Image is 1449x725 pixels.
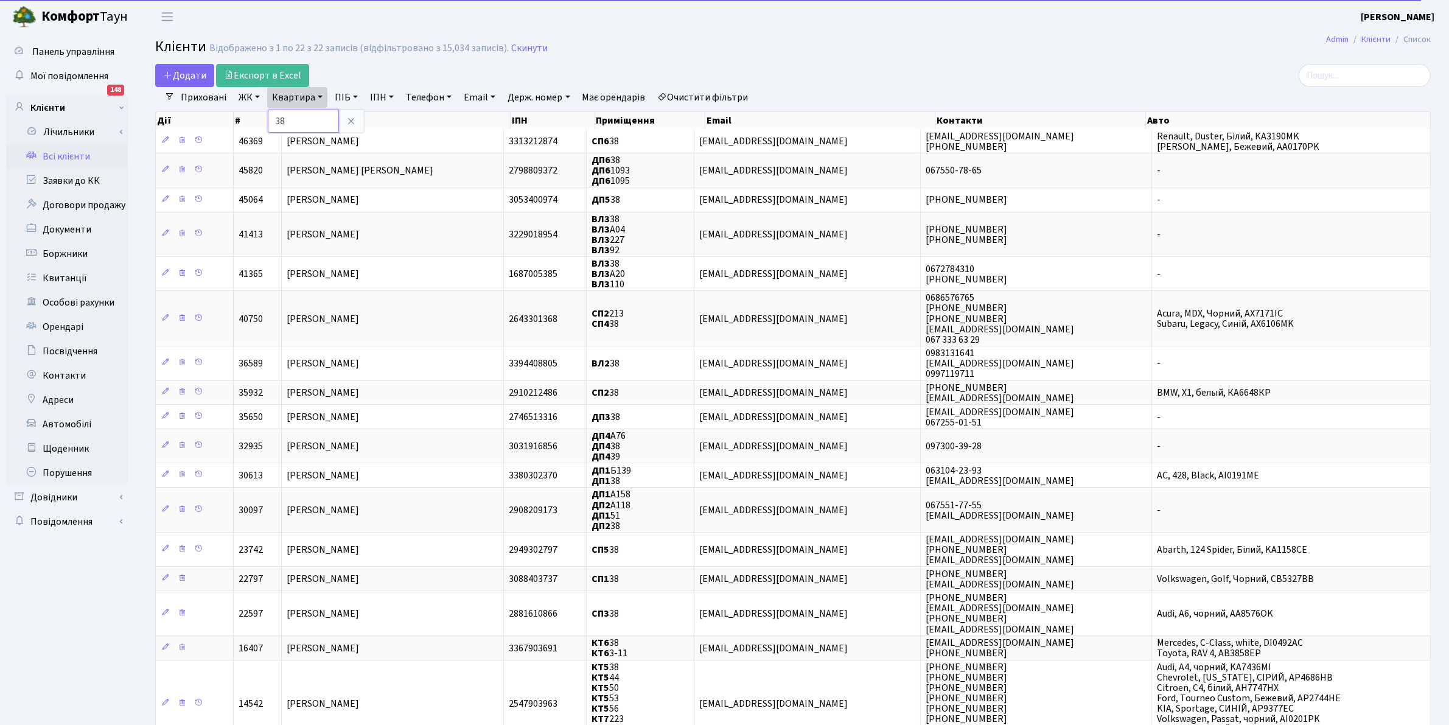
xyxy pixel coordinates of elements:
[239,503,263,517] span: 30097
[592,488,630,533] span: А158 А118 51 38
[592,135,619,148] span: 38
[239,386,263,399] span: 35932
[41,7,100,26] b: Комфорт
[1299,64,1431,87] input: Пошук...
[592,607,609,620] b: СП3
[239,312,263,326] span: 40750
[509,267,557,281] span: 1687005385
[287,357,359,370] span: [PERSON_NAME]
[592,267,610,281] b: ВЛ3
[239,572,263,586] span: 22797
[592,488,610,502] b: ДП1
[511,43,548,54] a: Скинути
[1308,27,1449,52] nav: breadcrumb
[6,64,128,88] a: Мої повідомлення148
[592,636,609,650] b: КТ6
[699,572,848,586] span: [EMAIL_ADDRESS][DOMAIN_NAME]
[6,339,128,363] a: Посвідчення
[592,429,610,443] b: ДП4
[459,87,500,108] a: Email
[592,636,627,660] span: 38 3-11
[592,194,620,207] span: 38
[1361,33,1391,46] a: Клієнти
[592,233,610,247] b: ВЛ3
[592,450,610,463] b: ДП4
[509,135,557,148] span: 3313212874
[1157,386,1271,399] span: BMW, X1, белый, КА6648КР
[699,135,848,148] span: [EMAIL_ADDRESS][DOMAIN_NAME]
[6,436,128,461] a: Щоденник
[1157,607,1273,620] span: Audi, A6, чорний, AA8576OK
[592,660,609,674] b: КТ5
[592,572,609,586] b: СП1
[592,153,610,167] b: ДП6
[1157,130,1319,153] span: Renault, Duster, Білий, KA3190MK [PERSON_NAME], Бежевий, AA0170PK
[926,223,1007,247] span: [PHONE_NUMBER] [PHONE_NUMBER]
[935,112,1145,129] th: Контакти
[283,112,511,129] th: ПІБ
[1157,357,1161,370] span: -
[6,169,128,193] a: Заявки до КК
[239,440,263,453] span: 32935
[401,87,456,108] a: Телефон
[1361,10,1434,24] a: [PERSON_NAME]
[926,130,1074,153] span: [EMAIL_ADDRESS][DOMAIN_NAME] [PHONE_NUMBER]
[592,153,630,187] span: 38 1093 1095
[926,464,1074,488] span: 063104-23-93 [EMAIL_ADDRESS][DOMAIN_NAME]
[176,87,231,108] a: Приховані
[592,464,631,488] span: Б139 38
[592,464,610,477] b: ДП1
[1157,572,1314,586] span: Volkswagen, Golf, Чорний, СВ5327ВВ
[1157,440,1161,453] span: -
[926,291,1074,346] span: 0686576765 [PHONE_NUMBER] [PHONE_NUMBER] [EMAIL_ADDRESS][DOMAIN_NAME] 067 333 63 29
[163,69,206,82] span: Додати
[592,257,610,270] b: ВЛ3
[699,642,848,655] span: [EMAIL_ADDRESS][DOMAIN_NAME]
[926,405,1074,429] span: [EMAIL_ADDRESS][DOMAIN_NAME] 067255-01-51
[926,164,982,177] span: 067550-78-65
[6,193,128,217] a: Договори продажу
[6,217,128,242] a: Документи
[592,243,610,257] b: ВЛ3
[926,591,1074,636] span: [PHONE_NUMBER] [EMAIL_ADDRESS][DOMAIN_NAME] [PHONE_NUMBER] [EMAIL_ADDRESS][DOMAIN_NAME]
[509,607,557,620] span: 2881610866
[592,509,610,522] b: ДП1
[592,175,610,188] b: ДП6
[592,572,619,586] span: 38
[239,357,263,370] span: 36589
[6,315,128,339] a: Орендарі
[509,386,557,399] span: 2910212486
[6,144,128,169] a: Всі клієнти
[926,194,1007,207] span: [PHONE_NUMBER]
[32,45,114,58] span: Панель управління
[1146,112,1431,129] th: Авто
[592,429,626,463] span: А76 38 39
[699,164,848,177] span: [EMAIL_ADDRESS][DOMAIN_NAME]
[155,36,206,57] span: Клієнти
[592,278,610,291] b: ВЛ3
[6,266,128,290] a: Квитанції
[509,469,557,483] span: 3380302370
[592,357,620,370] span: 38
[509,410,557,424] span: 2746513316
[6,363,128,388] a: Контакти
[287,267,359,281] span: [PERSON_NAME]
[592,499,610,512] b: ДП2
[1157,164,1161,177] span: -
[287,194,359,207] span: [PERSON_NAME]
[1157,636,1303,660] span: Mercedes, C-Class, white, DI0492AC Toyota, RAV 4, АВ3858ЕР
[6,412,128,436] a: Автомобілі
[592,607,619,620] span: 38
[699,503,848,517] span: [EMAIL_ADDRESS][DOMAIN_NAME]
[6,96,128,120] a: Клієнти
[287,440,359,453] span: [PERSON_NAME]
[578,87,651,108] a: Має орендарів
[509,312,557,326] span: 2643301368
[699,697,848,710] span: [EMAIL_ADDRESS][DOMAIN_NAME]
[152,7,183,27] button: Переключити навігацію
[234,87,265,108] a: ЖК
[699,607,848,620] span: [EMAIL_ADDRESS][DOMAIN_NAME]
[509,164,557,177] span: 2798809372
[699,312,848,326] span: [EMAIL_ADDRESS][DOMAIN_NAME]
